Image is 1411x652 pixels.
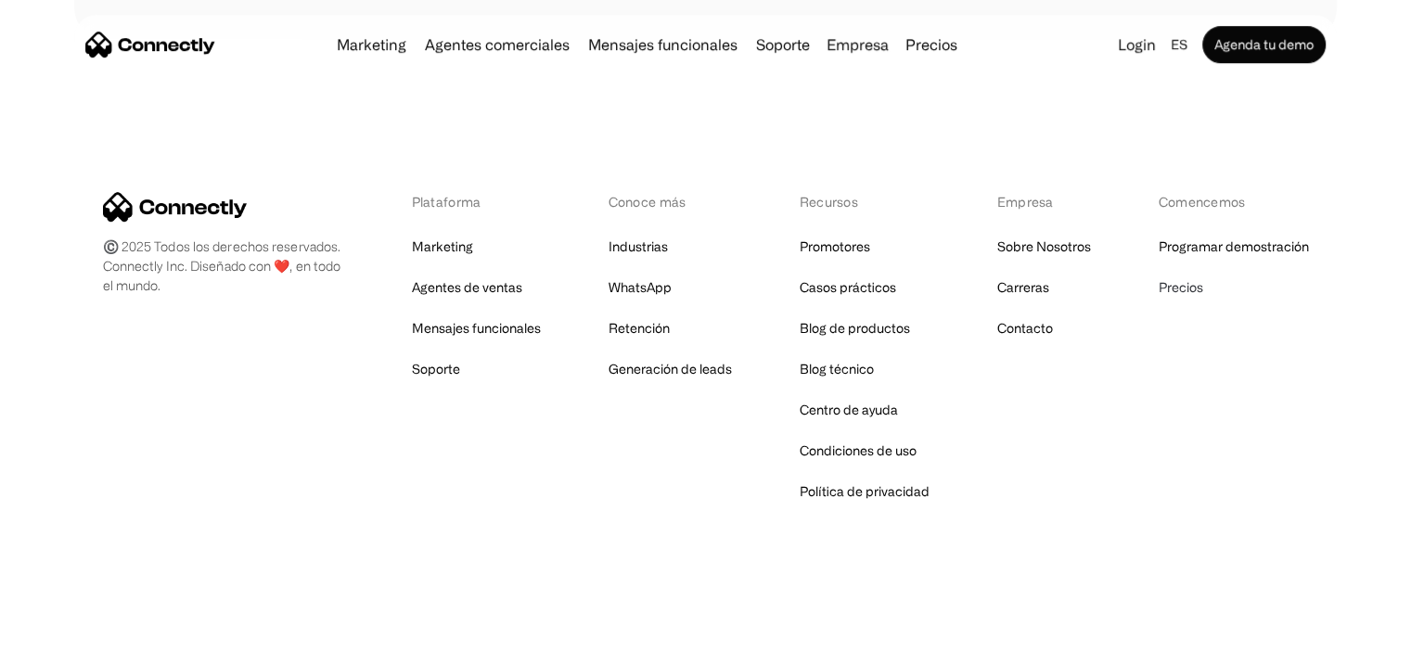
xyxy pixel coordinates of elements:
a: Centro de ayuda [800,397,898,423]
a: Agentes comerciales [417,37,577,52]
ul: Language list [37,620,111,646]
a: Mensajes funcionales [412,315,541,341]
aside: Language selected: Español [19,618,111,646]
div: Plataforma [412,192,541,211]
a: Programar demostración [1159,234,1309,260]
a: Contacto [997,315,1053,341]
div: Recursos [800,192,930,211]
a: Marketing [412,234,473,260]
a: Soporte [412,356,460,382]
a: Casos prácticos [800,275,896,300]
a: Retención [609,315,670,341]
div: Empresa [827,32,889,58]
a: Precios [898,37,965,52]
a: Promotores [800,234,870,260]
a: Blog de productos [800,315,910,341]
a: Industrias [609,234,668,260]
div: Empresa [997,192,1091,211]
a: WhatsApp [609,275,672,300]
a: Mensajes funcionales [581,37,745,52]
a: Blog técnico [800,356,874,382]
a: Carreras [997,275,1049,300]
a: Login [1110,32,1163,58]
a: Condiciones de uso [800,438,917,464]
div: Comencemos [1159,192,1309,211]
a: Agentes de ventas [412,275,522,300]
a: Agenda tu demo [1202,26,1326,63]
a: home [85,31,215,58]
div: Empresa [821,32,894,58]
div: es [1163,32,1199,58]
a: Generación de leads [609,356,732,382]
a: Sobre Nosotros [997,234,1091,260]
div: es [1171,32,1187,58]
a: Marketing [329,37,414,52]
a: Precios [1159,275,1203,300]
div: Conoce más [609,192,732,211]
a: Política de privacidad [800,479,930,505]
a: Soporte [749,37,817,52]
